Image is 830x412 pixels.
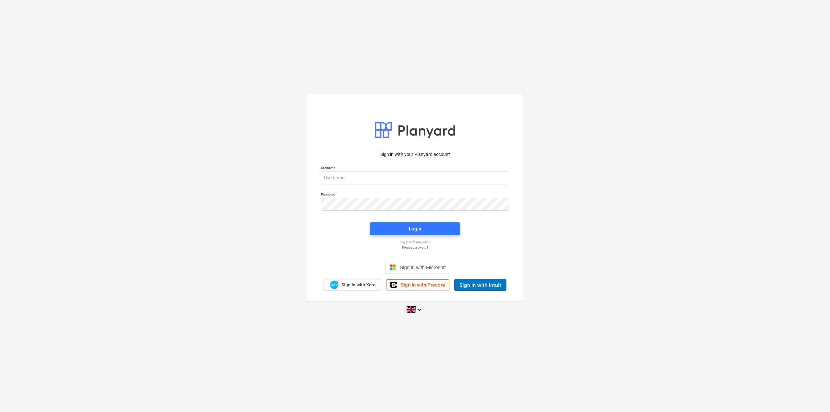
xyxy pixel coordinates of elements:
button: Login [370,222,460,235]
a: Sign in with Xero [324,279,381,290]
p: Password [321,192,509,198]
a: Sign in with Procore [386,279,449,290]
img: Xero logo [330,280,338,289]
input: Username [321,171,509,184]
div: Login [409,225,421,233]
span: Sign in with Procore [401,282,445,288]
p: Sign in with your Planyard account [321,151,509,158]
span: Sign in with Xero [341,282,375,288]
a: Forgot password? [318,245,512,250]
a: Log in with magic link [318,240,512,244]
p: Username [321,166,509,171]
span: Sign in with Microsoft [400,265,446,270]
i: keyboard_arrow_down [416,306,423,314]
img: Microsoft logo [389,264,396,271]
